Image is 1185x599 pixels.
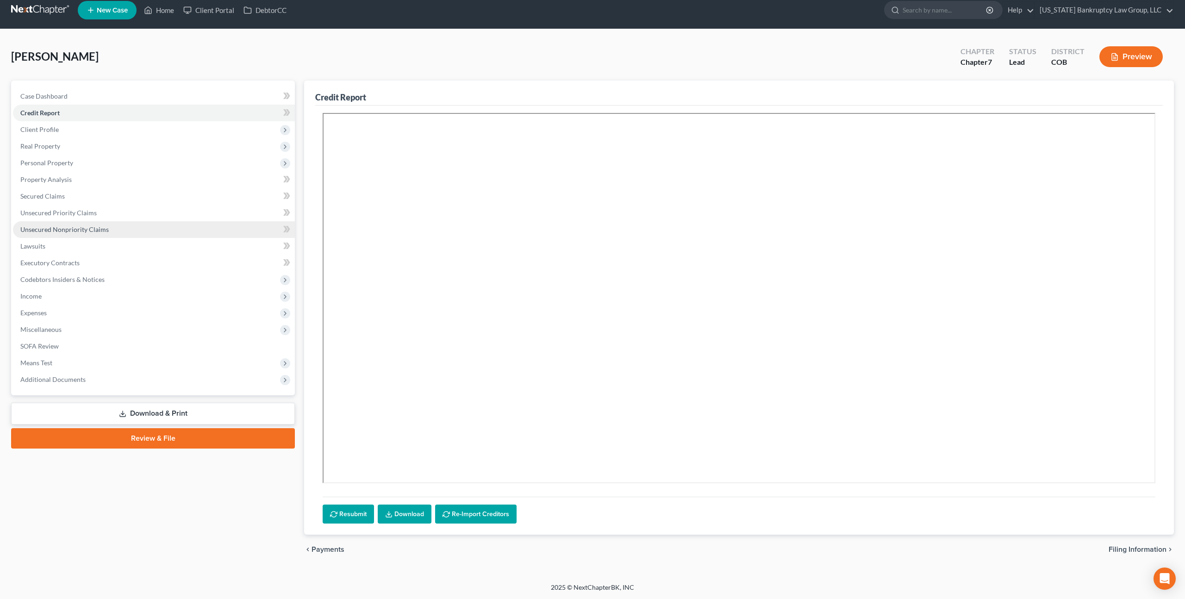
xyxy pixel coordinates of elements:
[323,505,374,524] button: Resubmit
[988,57,992,66] span: 7
[13,255,295,271] a: Executory Contracts
[13,205,295,221] a: Unsecured Priority Claims
[20,109,60,117] span: Credit Report
[1051,57,1085,68] div: COB
[1051,46,1085,57] div: District
[20,259,80,267] span: Executory Contracts
[11,403,295,424] a: Download & Print
[20,325,62,333] span: Miscellaneous
[20,375,86,383] span: Additional Documents
[20,175,72,183] span: Property Analysis
[20,192,65,200] span: Secured Claims
[11,50,99,63] span: [PERSON_NAME]
[13,338,295,355] a: SOFA Review
[1003,2,1034,19] a: Help
[20,309,47,317] span: Expenses
[312,546,344,553] span: Payments
[20,209,97,217] span: Unsecured Priority Claims
[304,546,312,553] i: chevron_left
[1166,546,1174,553] i: chevron_right
[20,342,59,350] span: SOFA Review
[20,292,42,300] span: Income
[20,275,105,283] span: Codebtors Insiders & Notices
[435,505,517,524] button: Re-Import Creditors
[97,7,128,14] span: New Case
[1009,57,1036,68] div: Lead
[20,125,59,133] span: Client Profile
[139,2,179,19] a: Home
[20,159,73,167] span: Personal Property
[315,92,366,103] div: Credit Report
[378,505,431,524] a: Download
[13,221,295,238] a: Unsecured Nonpriority Claims
[13,188,295,205] a: Secured Claims
[1109,546,1174,553] button: Filing Information chevron_right
[1099,46,1163,67] button: Preview
[304,546,344,553] button: chevron_left Payments
[1035,2,1173,19] a: [US_STATE] Bankruptcy Law Group, LLC
[960,57,994,68] div: Chapter
[13,105,295,121] a: Credit Report
[20,142,60,150] span: Real Property
[960,46,994,57] div: Chapter
[239,2,291,19] a: DebtorCC
[13,88,295,105] a: Case Dashboard
[20,92,68,100] span: Case Dashboard
[13,238,295,255] a: Lawsuits
[1009,46,1036,57] div: Status
[20,225,109,233] span: Unsecured Nonpriority Claims
[903,1,987,19] input: Search by name...
[179,2,239,19] a: Client Portal
[1154,568,1176,590] div: Open Intercom Messenger
[13,171,295,188] a: Property Analysis
[1109,546,1166,553] span: Filing Information
[20,359,52,367] span: Means Test
[20,242,45,250] span: Lawsuits
[11,428,295,449] a: Review & File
